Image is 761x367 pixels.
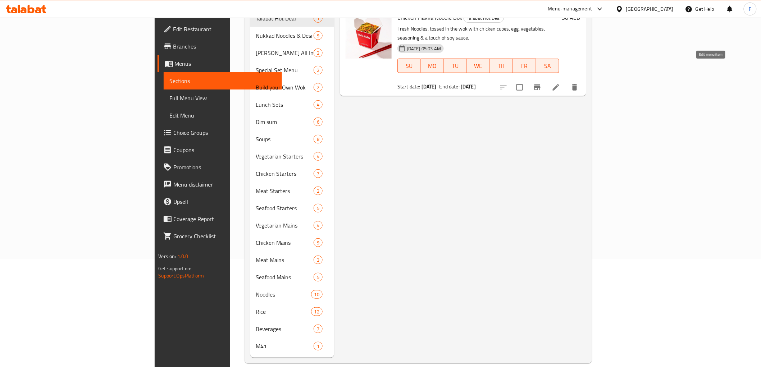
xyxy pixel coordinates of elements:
[314,100,323,109] div: items
[256,256,314,264] span: Meat Mains
[256,49,314,57] span: [PERSON_NAME] All In Box
[256,204,314,212] span: Seafood Starters
[256,49,314,57] div: Chin Chin All In Box
[439,82,460,91] span: End date:
[250,338,334,355] div: M411
[250,199,334,217] div: Seafood Starters5
[314,342,323,350] div: items
[314,343,322,350] span: 1
[314,169,323,178] div: items
[314,188,322,194] span: 2
[314,119,322,125] span: 6
[397,59,421,73] button: SU
[490,59,513,73] button: TH
[158,228,282,245] a: Grocery Checklist
[250,269,334,286] div: Seafood Mains5
[397,82,420,91] span: Start date:
[256,14,314,23] span: Talabat Hot Deal
[158,176,282,193] a: Menu disclaimer
[250,96,334,113] div: Lunch Sets4
[314,274,322,281] span: 5
[256,169,314,178] span: Chicken Starters
[314,83,323,92] div: items
[314,204,323,212] div: items
[250,130,334,148] div: Soups8
[539,61,556,71] span: SA
[158,141,282,159] a: Coupons
[256,273,314,281] span: Seafood Mains
[314,135,323,143] div: items
[158,271,204,280] a: Support.OpsPlatform
[314,153,322,160] span: 4
[256,221,314,230] span: Vegetarian Mains
[250,113,334,130] div: Dim sum6
[314,221,323,230] div: items
[158,124,282,141] a: Choice Groups
[512,80,527,95] span: Select to update
[562,13,580,23] h6: 30 AED
[444,59,467,73] button: TU
[158,210,282,228] a: Coverage Report
[177,252,188,261] span: 1.0.0
[256,135,314,143] span: Soups
[256,290,311,299] span: Noodles
[314,31,323,40] div: items
[256,238,314,247] span: Chicken Mains
[311,291,322,298] span: 10
[169,111,276,120] span: Edit Menu
[461,82,476,91] b: [DATE]
[173,197,276,206] span: Upsell
[256,152,314,161] div: Vegetarian Starters
[256,66,314,74] div: Special Set Menu
[314,32,322,39] span: 9
[548,5,592,13] div: Menu-management
[314,49,323,57] div: items
[158,38,282,55] a: Branches
[256,325,314,333] span: Beverages
[314,84,322,91] span: 2
[256,83,314,92] span: Build your Own Wok
[311,290,323,299] div: items
[314,101,322,108] span: 4
[529,79,546,96] button: Branch-specific-item
[169,77,276,85] span: Sections
[256,31,314,40] span: Nukkad Noodles & Desi Picks
[314,239,322,246] span: 9
[314,326,322,332] span: 7
[311,307,323,316] div: items
[164,72,282,90] a: Sections
[250,165,334,182] div: Chicken Starters7
[566,79,583,96] button: delete
[467,59,490,73] button: WE
[749,5,751,13] span: F
[513,59,536,73] button: FR
[314,238,323,247] div: items
[314,118,323,126] div: items
[173,128,276,137] span: Choice Groups
[169,94,276,102] span: Full Menu View
[256,187,314,195] div: Meat Starters
[173,232,276,240] span: Grocery Checklist
[173,42,276,51] span: Branches
[314,222,322,229] span: 4
[493,61,510,71] span: TH
[421,82,437,91] b: [DATE]
[314,67,322,74] span: 2
[256,342,314,350] span: M41
[421,59,444,73] button: MO
[173,180,276,189] span: Menu disclaimer
[250,251,334,269] div: Meat Mains3
[314,273,323,281] div: items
